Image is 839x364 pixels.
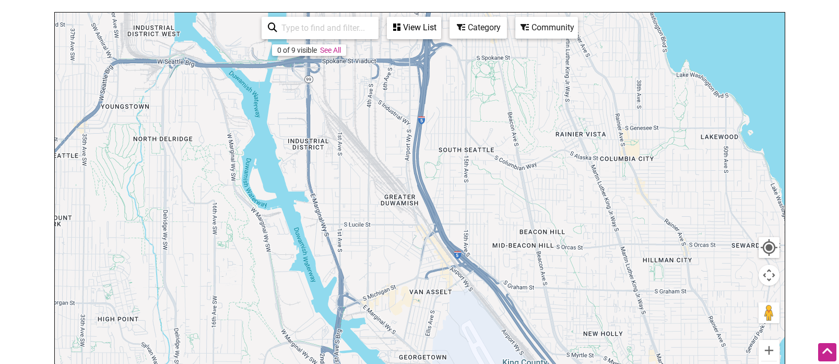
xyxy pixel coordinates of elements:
div: Type to search and filter [262,17,379,39]
button: Zoom in [759,340,779,361]
div: Scroll Back to Top [818,343,836,361]
div: Community [516,18,577,38]
button: Your Location [759,237,779,258]
div: See a list of the visible businesses [387,17,441,39]
button: Map camera controls [759,265,779,286]
a: See All [320,46,341,54]
button: Drag Pegman onto the map to open Street View [759,302,779,323]
div: Filter by category [450,17,507,39]
div: Filter by Community [515,17,578,39]
div: Category [451,18,506,38]
div: View List [388,18,440,38]
div: 0 of 9 visible [277,46,317,54]
input: Type to find and filter... [277,18,372,38]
